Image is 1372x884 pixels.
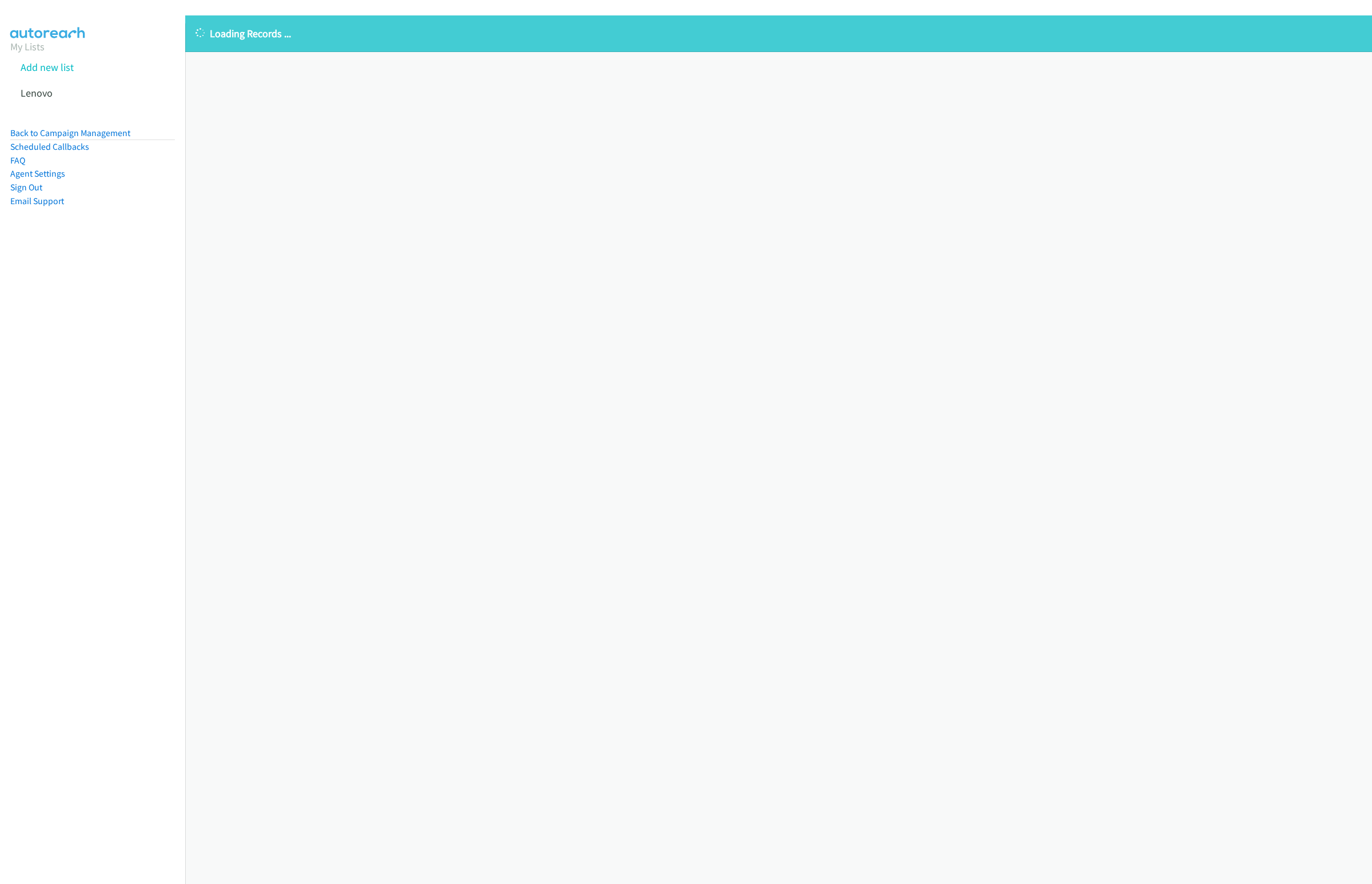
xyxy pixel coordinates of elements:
[10,128,130,138] a: Back to Campaign Management
[10,155,25,166] a: FAQ
[10,141,89,152] a: Scheduled Callbacks
[21,86,53,99] a: Lenovo
[21,61,74,74] a: Add new list
[196,26,1362,41] p: Loading Records ...
[10,182,42,193] a: Sign Out
[10,40,45,53] a: My Lists
[10,196,64,206] a: Email Support
[10,168,65,179] a: Agent Settings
